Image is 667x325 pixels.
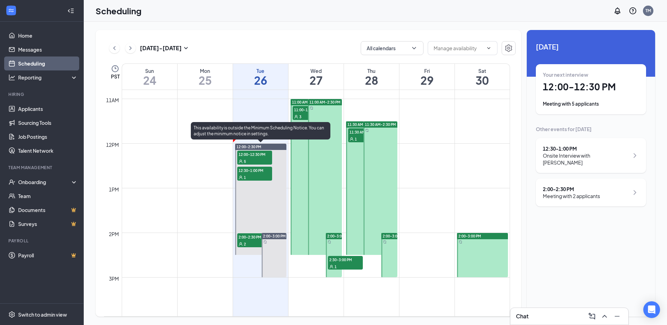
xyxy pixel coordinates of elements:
[504,44,513,52] svg: Settings
[107,230,120,238] div: 2pm
[328,256,363,263] span: 2:30-3:00 PM
[365,122,396,127] span: 11:30 AM-2:30 PM
[543,152,629,166] div: Onsite Interview with [PERSON_NAME]
[599,311,610,322] button: ChevronUp
[111,44,118,52] svg: ChevronLeft
[543,100,639,107] div: Meeting with 5 applicants
[107,275,120,282] div: 3pm
[105,96,120,104] div: 11am
[178,67,233,74] div: Mon
[458,234,481,239] span: 2:00-3:00 PM
[344,67,399,74] div: Thu
[18,29,78,43] a: Home
[536,41,646,52] span: [DATE]
[244,159,246,164] span: 5
[399,64,455,90] a: August 29, 2025
[344,64,399,90] a: August 28, 2025
[355,137,357,142] span: 1
[237,167,272,174] span: 12:30-1:00 PM
[127,44,134,52] svg: ChevronRight
[294,115,298,119] svg: User
[309,100,340,105] span: 11:00 AM-2:30 PM
[399,67,455,74] div: Fri
[434,44,483,52] input: Manage availability
[263,240,267,244] svg: Sync
[455,67,510,74] div: Sat
[335,264,337,269] span: 1
[613,312,621,320] svg: Minimize
[600,312,609,320] svg: ChevronUp
[18,74,78,81] div: Reporting
[18,130,78,144] a: Job Postings
[643,301,660,318] div: Open Intercom Messenger
[263,234,286,239] span: 2:00-3:00 PM
[329,265,333,269] svg: User
[237,151,272,158] span: 12:00-12:30 PM
[8,7,15,14] svg: WorkstreamLogo
[631,188,639,197] svg: ChevronRight
[365,129,369,132] svg: Sync
[109,43,120,53] button: ChevronLeft
[455,64,510,90] a: August 30, 2025
[455,74,510,86] h1: 30
[125,43,136,53] button: ChevronRight
[239,159,243,164] svg: User
[18,144,78,158] a: Talent Network
[328,240,331,244] svg: Sync
[244,175,246,180] span: 1
[140,44,182,52] h3: [DATE] - [DATE]
[383,234,405,239] span: 2:00-3:00 PM
[233,74,288,86] h1: 26
[111,73,120,80] span: PST
[361,41,424,55] button: All calendarsChevronDown
[344,74,399,86] h1: 28
[502,41,516,55] button: Settings
[350,137,354,141] svg: User
[8,74,15,81] svg: Analysis
[612,311,623,322] button: Minimize
[292,100,323,105] span: 11:00 AM-2:30 PM
[299,114,301,119] span: 3
[244,242,246,247] span: 2
[8,165,76,171] div: Team Management
[111,65,119,73] svg: Clock
[18,189,78,203] a: Team
[543,71,639,78] div: Your next interview
[122,64,177,90] a: August 24, 2025
[543,81,639,93] h1: 12:00 - 12:30 PM
[586,311,598,322] button: ComposeMessage
[348,128,383,135] span: 11:30 AM-12:00 PM
[459,240,462,244] svg: Sync
[645,8,651,14] div: TM
[347,122,379,127] span: 11:30 AM-2:30 PM
[543,186,600,192] div: 2:00 - 2:30 PM
[383,240,387,244] svg: Sync
[122,67,177,74] div: Sun
[67,7,74,14] svg: Collapse
[18,179,72,186] div: Onboarding
[543,145,629,152] div: 12:30 - 1:00 PM
[122,74,177,86] h1: 24
[18,203,78,217] a: DocumentsCrown
[237,233,272,240] span: 2:00-2:30 PM
[18,311,67,318] div: Switch to admin view
[288,64,344,90] a: August 27, 2025
[237,144,261,149] span: 12:00-2:30 PM
[18,102,78,116] a: Applicants
[105,141,120,149] div: 12pm
[486,45,492,51] svg: ChevronDown
[18,43,78,56] a: Messages
[536,126,646,133] div: Other events for [DATE]
[288,74,344,86] h1: 27
[543,192,600,199] div: Meeting with 2 applicants
[516,312,529,320] h3: Chat
[233,67,288,74] div: Tue
[631,151,639,160] svg: ChevronRight
[191,122,330,139] div: This availability is outside the Minimum Scheduling Notice. You can adjust the minimum notice in ...
[629,7,637,15] svg: QuestionInfo
[293,106,328,113] span: 11:00-11:30 AM
[411,45,418,52] svg: ChevronDown
[8,238,76,244] div: Payroll
[18,116,78,130] a: Sourcing Tools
